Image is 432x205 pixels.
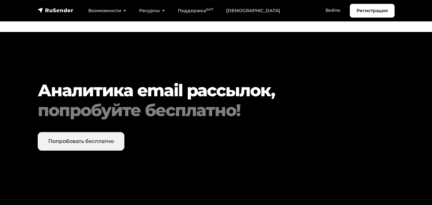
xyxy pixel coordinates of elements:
sup: 24/7 [206,7,213,12]
div: попробуйте бесплатно! [38,100,395,120]
a: Регистрация [350,4,395,18]
img: RuSender [38,7,74,13]
h2: Аналитика email рассылок, [38,81,395,121]
a: Поддержка24/7 [171,4,220,17]
a: Ресурсы [133,4,171,17]
a: Войти [319,4,347,17]
a: Попробовать бесплатно [38,132,124,151]
a: Возможности [82,4,133,17]
a: [DEMOGRAPHIC_DATA] [220,4,287,17]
